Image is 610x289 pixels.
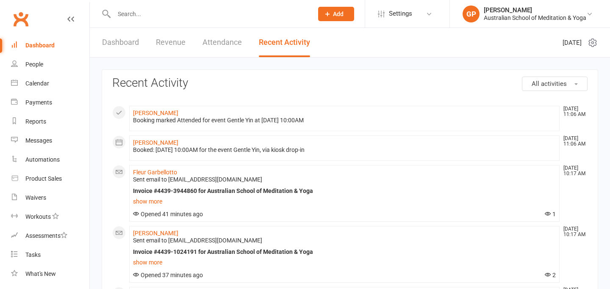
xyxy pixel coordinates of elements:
[133,237,262,244] span: Sent email to [EMAIL_ADDRESS][DOMAIN_NAME]
[11,226,89,245] a: Assessments
[25,213,51,220] div: Workouts
[25,42,55,49] div: Dashboard
[133,146,556,154] div: Booked: [DATE] 10:00AM for the event Gentle Yin, via kiosk drop-in
[11,36,89,55] a: Dashboard
[25,137,52,144] div: Messages
[25,156,60,163] div: Automations
[11,169,89,188] a: Product Sales
[202,28,242,57] a: Attendance
[25,99,52,106] div: Payments
[133,117,556,124] div: Booking marked Attended for event Gentle Yin at [DATE] 10:00AM
[11,93,89,112] a: Payments
[11,131,89,150] a: Messages
[559,106,587,117] time: [DATE] 11:06 AM
[25,80,49,87] div: Calendar
[111,8,307,20] input: Search...
[11,112,89,131] a: Reports
[559,226,587,237] time: [DATE] 10:17 AM
[133,248,556,256] div: Invoice #4439-1024191 for Australian School of Meditation & Yoga
[25,175,62,182] div: Product Sales
[11,55,89,74] a: People
[25,194,46,201] div: Waivers
[11,245,89,264] a: Tasks
[333,11,344,17] span: Add
[389,4,412,23] span: Settings
[25,232,67,239] div: Assessments
[156,28,186,57] a: Revenue
[133,139,178,146] a: [PERSON_NAME]
[25,61,43,68] div: People
[25,118,46,125] div: Reports
[484,14,586,22] div: Australian School of Meditation & Yoga
[133,211,203,217] span: Opened 41 minutes ago
[133,169,177,176] a: Fleur Garbellotto
[11,207,89,226] a: Workouts
[102,28,139,57] a: Dashboard
[559,136,587,147] time: [DATE] 11:06 AM
[133,256,556,268] a: show more
[545,272,556,278] span: 2
[133,272,203,278] span: Opened 37 minutes ago
[133,176,262,183] span: Sent email to [EMAIL_ADDRESS][DOMAIN_NAME]
[11,264,89,283] a: What's New
[11,74,89,93] a: Calendar
[532,80,567,88] span: All activities
[112,77,588,90] h3: Recent Activity
[25,251,41,258] div: Tasks
[133,187,556,195] div: Invoice #4439-3944860 for Australian School of Meditation & Yoga
[522,77,588,91] button: All activities
[318,7,354,21] button: Add
[463,6,480,22] div: GP
[25,270,56,277] div: What's New
[133,110,178,116] a: [PERSON_NAME]
[11,150,89,169] a: Automations
[559,165,587,176] time: [DATE] 10:17 AM
[545,211,556,217] span: 1
[563,38,582,48] span: [DATE]
[133,195,556,207] a: show more
[133,230,178,237] a: [PERSON_NAME]
[259,28,310,57] a: Recent Activity
[484,6,586,14] div: [PERSON_NAME]
[11,188,89,207] a: Waivers
[10,8,31,30] a: Clubworx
